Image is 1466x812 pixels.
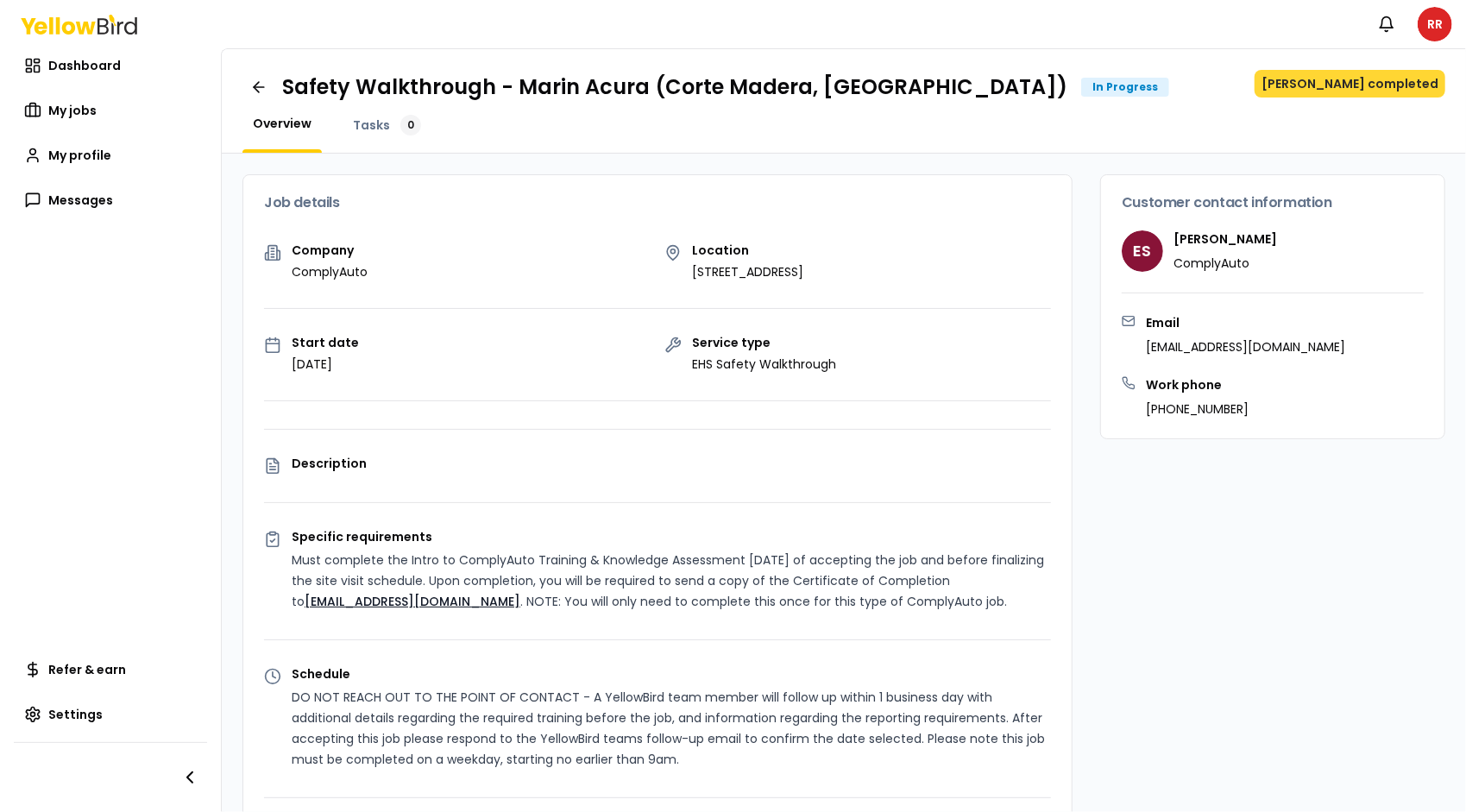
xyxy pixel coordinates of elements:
a: Overview [242,115,322,132]
span: RR [1418,7,1452,41]
div: 0 [400,115,421,135]
a: Messages [14,183,207,217]
p: Schedule [292,668,1051,680]
a: [EMAIL_ADDRESS][DOMAIN_NAME] [305,593,520,610]
span: ES [1122,230,1163,272]
p: ComplyAuto [1173,255,1277,272]
span: Settings [48,706,103,723]
p: Service type [692,337,836,349]
span: Refer & earn [48,661,126,678]
span: My profile [48,147,111,164]
p: Specific requirements [292,531,1051,543]
p: Description [292,457,1051,469]
span: Dashboard [48,57,121,74]
a: Settings [14,697,207,732]
span: My jobs [48,102,97,119]
h3: Customer contact information [1122,196,1424,210]
span: Tasks [353,116,390,134]
p: [DATE] [292,356,359,373]
button: [PERSON_NAME] completed [1255,70,1445,98]
p: [PHONE_NUMBER] [1146,400,1249,418]
p: Company [292,244,368,256]
p: Start date [292,337,359,349]
h1: Safety Walkthrough - Marin Acura (Corte Madera, [GEOGRAPHIC_DATA]) [282,73,1067,101]
p: ComplyAuto [292,263,368,280]
div: In Progress [1081,78,1169,97]
span: Overview [253,115,311,132]
p: Location [692,244,803,256]
a: Dashboard [14,48,207,83]
p: Must complete the Intro to ComplyAuto Training & Knowledge Assessment [DATE] of accepting the job... [292,550,1051,612]
a: Tasks0 [343,115,431,135]
span: Messages [48,192,113,209]
h4: [PERSON_NAME] [1173,230,1277,248]
a: My profile [14,138,207,173]
a: My jobs [14,93,207,128]
h3: Job details [264,196,1051,210]
p: [STREET_ADDRESS] [692,263,803,280]
p: EHS Safety Walkthrough [692,356,836,373]
a: Refer & earn [14,652,207,687]
h3: Work phone [1146,376,1249,393]
h3: Email [1146,314,1345,331]
p: [EMAIL_ADDRESS][DOMAIN_NAME] [1146,338,1345,356]
p: DO NOT REACH OUT TO THE POINT OF CONTACT - A YellowBird team member will follow up within 1 busin... [292,687,1051,770]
